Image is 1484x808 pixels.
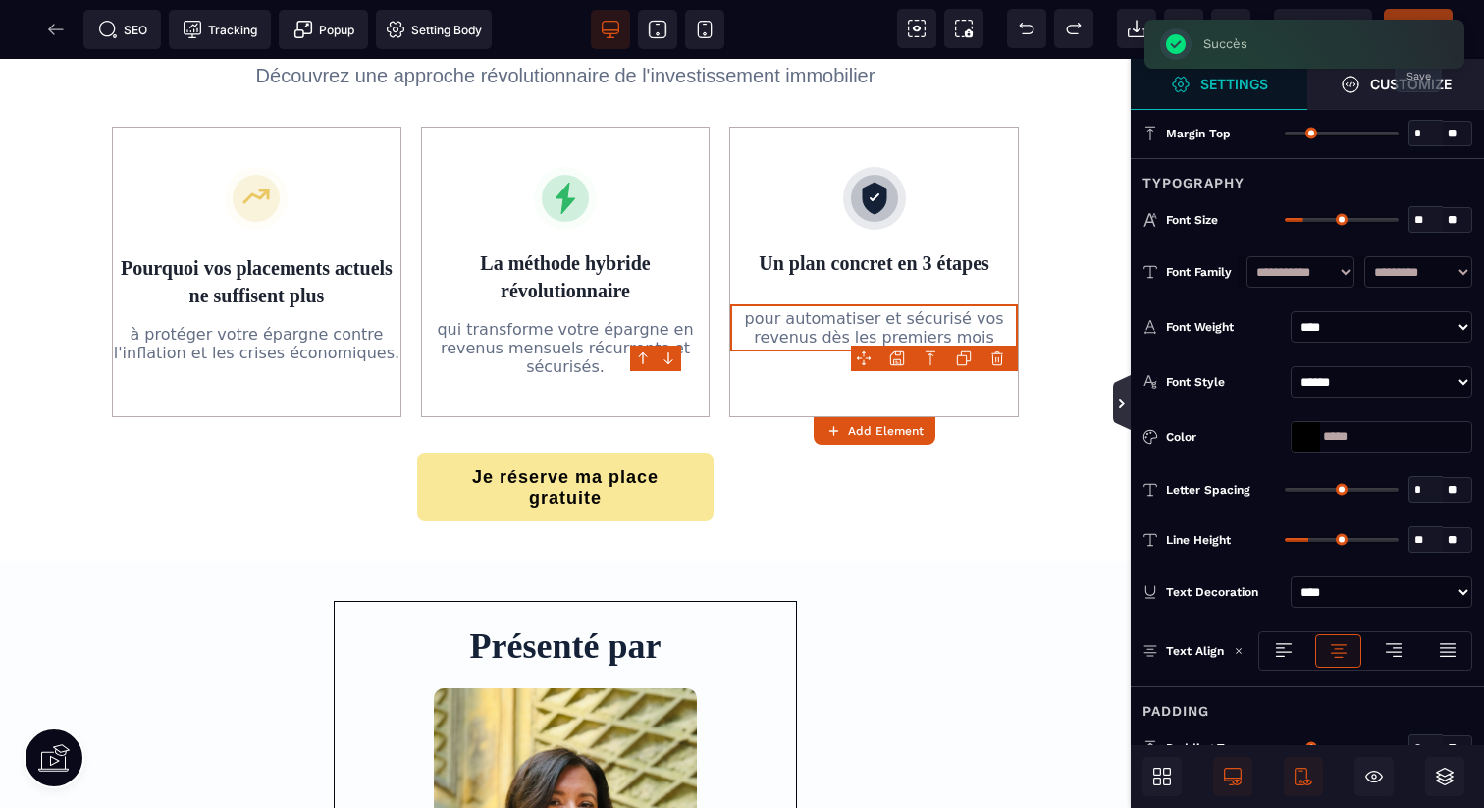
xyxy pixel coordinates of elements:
[1166,482,1250,498] span: Letter Spacing
[1166,582,1283,602] div: Text Decoration
[1131,686,1484,723] div: Padding
[534,108,597,171] img: b6606ffbb4648694007e19b7dd4a8ba6_lightning-icon.svg
[1213,757,1252,796] span: Desktop Only
[293,20,354,39] span: Popup
[1166,262,1237,282] div: Font Family
[1370,77,1452,91] strong: Customize
[422,261,710,317] p: qui transforme votre épargne en revenus mensuels récurrents et sécurisés.
[188,3,942,30] p: Découvrez une approche révolutionnaire de l'investissement immobilier
[848,424,924,438] strong: Add Element
[1142,757,1182,796] span: Open Blocks
[1166,740,1239,756] span: Padding Top
[1425,757,1464,796] span: Open Layers
[897,9,936,48] span: View components
[349,567,780,607] h2: Présenté par
[730,190,1018,245] h3: Un plan concret en 3 étapes
[814,417,935,445] button: Add Element
[1284,757,1323,796] span: Mobile Only
[1354,757,1394,796] span: Hide/Show Block
[1307,59,1484,110] span: Open Style Manager
[183,20,257,39] span: Tracking
[1166,126,1231,141] span: Margin Top
[1166,317,1283,337] div: Font Weight
[1142,641,1224,661] p: Text Align
[1166,532,1231,548] span: Line Height
[1131,59,1307,110] span: Settings
[113,195,400,250] h3: Pourquoi vos placements actuels ne suffisent plus
[1131,158,1484,194] div: Typography
[1166,427,1283,447] div: Color
[843,108,906,171] img: 59ef9bf7ba9b73c4c9a2e4ac6039e941_shield-icon.svg
[225,108,288,171] img: 4c63a725c3b304b2c0a5e1a33d73ec16_growth-icon.svg
[386,20,482,39] span: Setting Body
[1274,9,1372,48] span: Preview
[417,394,715,462] button: Je réserve ma place gratuite
[422,190,710,245] h3: La méthode hybride révolutionnaire
[1166,372,1283,392] div: Font Style
[113,266,400,303] p: à protéger votre épargne contre l'inflation et les crises économiques.
[944,9,983,48] span: Screenshot
[1234,646,1244,656] img: loading
[1200,77,1268,91] strong: Settings
[1166,212,1218,228] span: Font Size
[98,20,147,39] span: SEO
